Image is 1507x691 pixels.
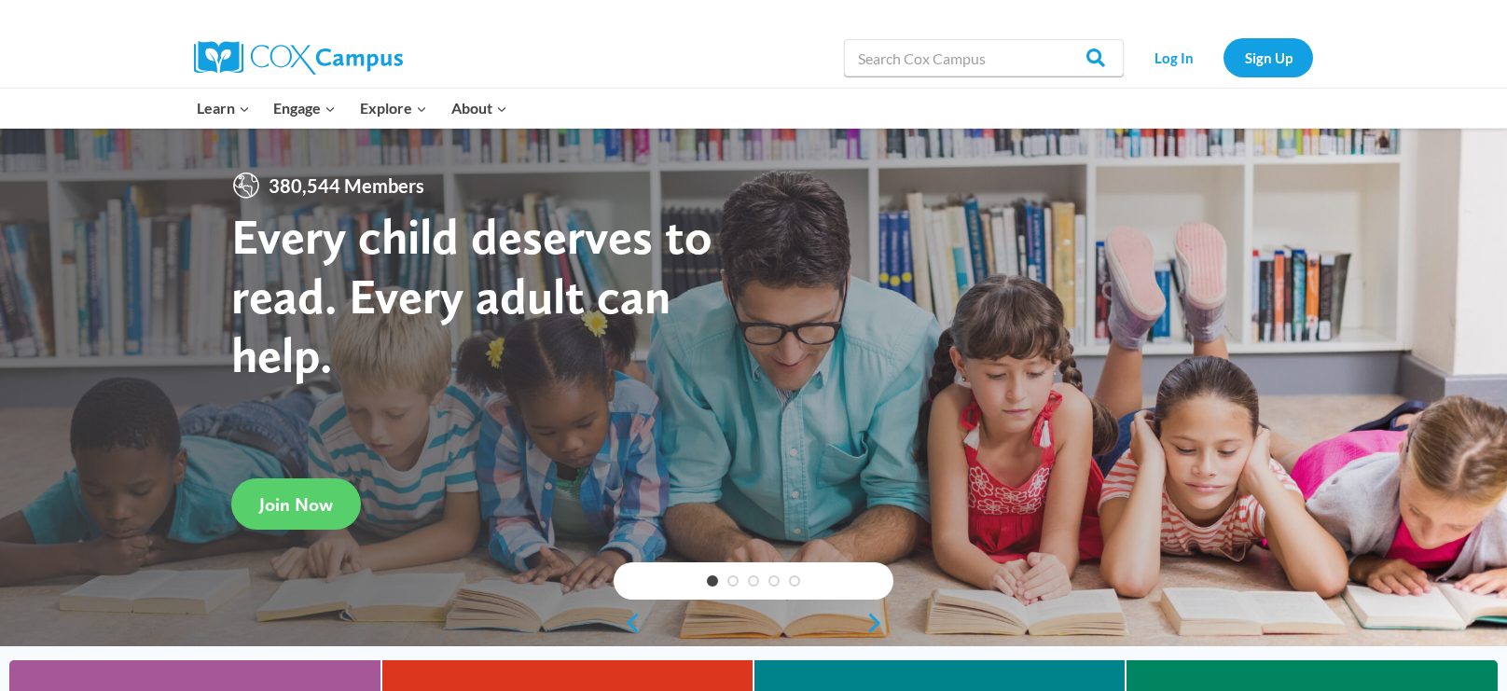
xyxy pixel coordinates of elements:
a: Join Now [231,478,361,530]
span: Explore [360,96,427,120]
input: Search Cox Campus [844,39,1124,76]
span: 380,544 Members [261,171,432,200]
strong: Every child deserves to read. Every adult can help. [231,206,712,384]
img: Cox Campus [194,41,403,75]
a: 4 [768,575,780,587]
a: 1 [707,575,718,587]
a: 3 [748,575,759,587]
a: Sign Up [1224,38,1313,76]
a: 2 [727,575,739,587]
nav: Secondary Navigation [1133,38,1313,76]
span: Learn [197,96,250,120]
a: Log In [1133,38,1214,76]
a: next [865,612,893,634]
a: 5 [789,575,800,587]
span: Join Now [259,493,333,516]
span: Engage [273,96,336,120]
span: About [451,96,507,120]
a: previous [614,612,642,634]
div: content slider buttons [614,604,893,642]
nav: Primary Navigation [185,89,518,128]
